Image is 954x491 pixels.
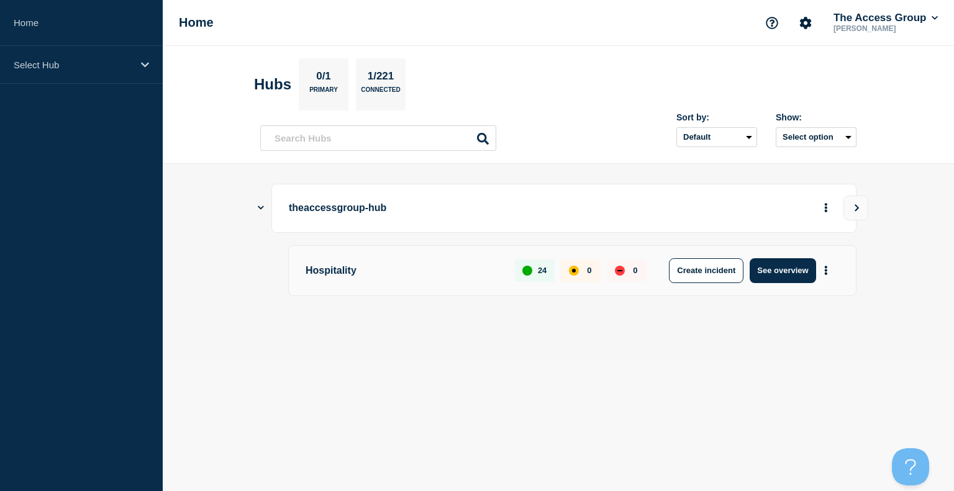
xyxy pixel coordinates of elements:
[676,112,757,122] div: Sort by:
[309,86,338,99] p: Primary
[776,112,856,122] div: Show:
[289,197,632,220] p: theaccessgroup-hub
[892,448,929,485] iframe: Help Scout Beacon - Open
[615,266,625,276] div: down
[361,86,400,99] p: Connected
[843,196,868,220] button: View
[831,24,940,33] p: [PERSON_NAME]
[179,16,214,30] h1: Home
[831,12,940,24] button: The Access Group
[776,127,856,147] button: Select option
[522,266,532,276] div: up
[14,60,133,70] p: Select Hub
[254,76,291,93] h2: Hubs
[260,125,496,151] input: Search Hubs
[750,258,815,283] button: See overview
[818,197,834,220] button: More actions
[759,10,785,36] button: Support
[669,258,743,283] button: Create incident
[306,258,501,283] p: Hospitality
[633,266,637,275] p: 0
[587,266,591,275] p: 0
[676,127,757,147] select: Sort by
[538,266,547,275] p: 24
[793,10,819,36] button: Account settings
[363,70,399,86] p: 1/221
[258,204,264,213] button: Show Connected Hubs
[818,259,834,282] button: More actions
[569,266,579,276] div: affected
[312,70,336,86] p: 0/1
